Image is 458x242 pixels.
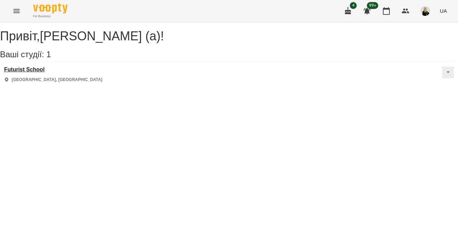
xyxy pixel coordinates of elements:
span: UA [440,7,447,14]
span: For Business [33,14,68,19]
button: Menu [8,3,25,19]
p: [GEOGRAPHIC_DATA], [GEOGRAPHIC_DATA] [12,77,102,83]
span: 4 [350,2,357,9]
span: 1 [46,50,51,59]
a: Futurist School [4,67,102,73]
img: 4a571d9954ce9b31f801162f42e49bd5.jpg [420,6,430,16]
img: Voopty Logo [33,3,68,13]
button: UA [437,4,450,17]
span: 99+ [367,2,378,9]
